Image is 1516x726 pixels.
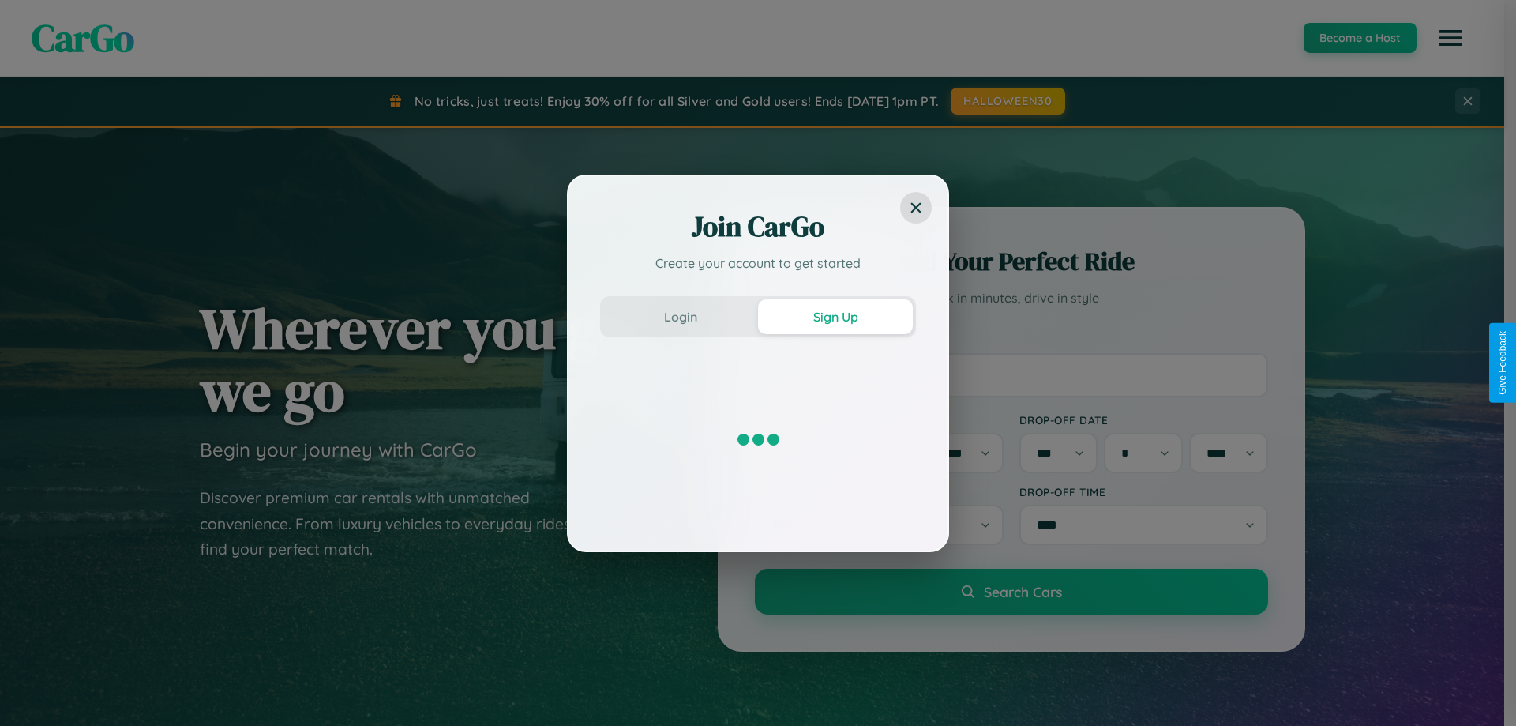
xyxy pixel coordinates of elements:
div: Give Feedback [1497,331,1508,395]
iframe: Intercom live chat [16,672,54,710]
button: Login [603,299,758,334]
p: Create your account to get started [600,254,916,273]
h2: Join CarGo [600,208,916,246]
button: Sign Up [758,299,913,334]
